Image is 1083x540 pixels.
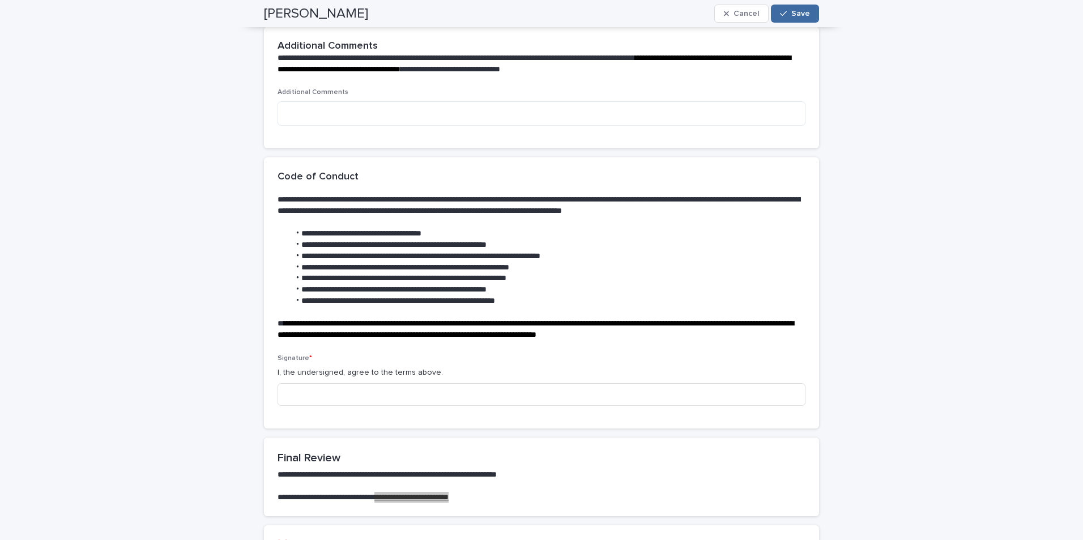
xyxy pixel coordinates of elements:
[264,6,368,22] h2: [PERSON_NAME]
[278,367,805,379] p: I, the undersigned, agree to the terms above.
[734,10,759,18] span: Cancel
[791,10,810,18] span: Save
[714,5,769,23] button: Cancel
[278,451,805,465] h2: Final Review
[278,171,359,183] h2: Code of Conduct
[278,40,378,53] h2: Additional Comments
[771,5,819,23] button: Save
[278,355,312,362] span: Signature
[278,89,348,96] span: Additional Comments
